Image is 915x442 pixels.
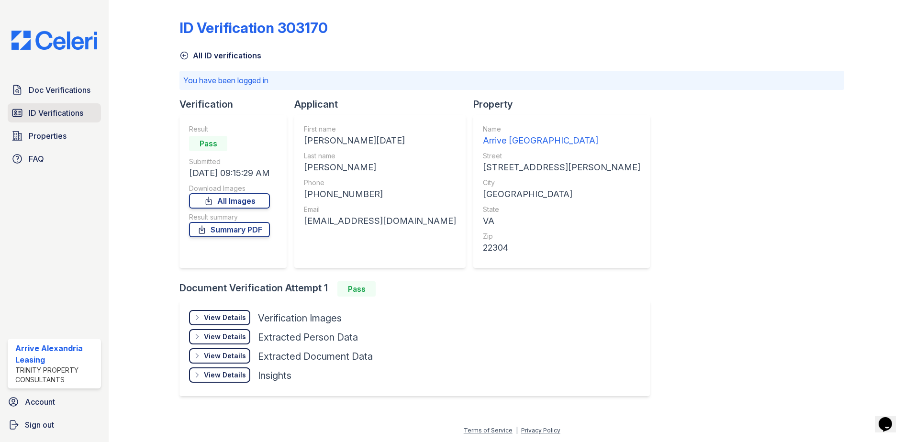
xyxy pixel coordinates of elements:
div: [GEOGRAPHIC_DATA] [483,188,640,201]
div: Pass [337,281,376,297]
div: [PERSON_NAME][DATE] [304,134,456,147]
div: Submitted [189,157,270,166]
div: Extracted Person Data [258,331,358,344]
span: Properties [29,130,67,142]
div: [PERSON_NAME] [304,161,456,174]
div: Zip [483,232,640,241]
div: Name [483,124,640,134]
div: View Details [204,370,246,380]
div: Trinity Property Consultants [15,365,97,385]
div: | [516,427,518,434]
div: View Details [204,313,246,322]
img: CE_Logo_Blue-a8612792a0a2168367f1c8372b55b34899dd931a85d93a1a3d3e32e68fde9ad4.png [4,31,105,50]
div: State [483,205,640,214]
span: Doc Verifications [29,84,90,96]
div: First name [304,124,456,134]
div: Document Verification Attempt 1 [179,281,658,297]
div: Download Images [189,184,270,193]
div: Pass [189,136,227,151]
div: Insights [258,369,291,382]
a: ID Verifications [8,103,101,122]
a: Sign out [4,415,105,434]
div: Result summary [189,212,270,222]
span: ID Verifications [29,107,83,119]
div: Verification [179,98,294,111]
a: Name Arrive [GEOGRAPHIC_DATA] [483,124,640,147]
div: ID Verification 303170 [179,19,328,36]
div: Verification Images [258,311,342,325]
div: VA [483,214,640,228]
span: Sign out [25,419,54,431]
div: Last name [304,151,456,161]
div: Street [483,151,640,161]
p: You have been logged in [183,75,840,86]
div: Result [189,124,270,134]
div: 22304 [483,241,640,254]
a: FAQ [8,149,101,168]
a: Privacy Policy [521,427,560,434]
iframe: chat widget [875,404,905,432]
div: Phone [304,178,456,188]
div: Applicant [294,98,473,111]
div: Extracted Document Data [258,350,373,363]
div: Arrive [GEOGRAPHIC_DATA] [483,134,640,147]
a: All Images [189,193,270,209]
a: Properties [8,126,101,145]
a: Terms of Service [464,427,513,434]
div: View Details [204,332,246,342]
div: Email [304,205,456,214]
div: Arrive Alexandria Leasing [15,343,97,365]
span: FAQ [29,153,44,165]
a: Summary PDF [189,222,270,237]
a: Doc Verifications [8,80,101,99]
span: Account [25,396,55,408]
a: Account [4,392,105,411]
div: [PHONE_NUMBER] [304,188,456,201]
div: City [483,178,640,188]
div: View Details [204,351,246,361]
a: All ID verifications [179,50,261,61]
div: [DATE] 09:15:29 AM [189,166,270,180]
div: Property [473,98,658,111]
div: [EMAIL_ADDRESS][DOMAIN_NAME] [304,214,456,228]
div: [STREET_ADDRESS][PERSON_NAME] [483,161,640,174]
